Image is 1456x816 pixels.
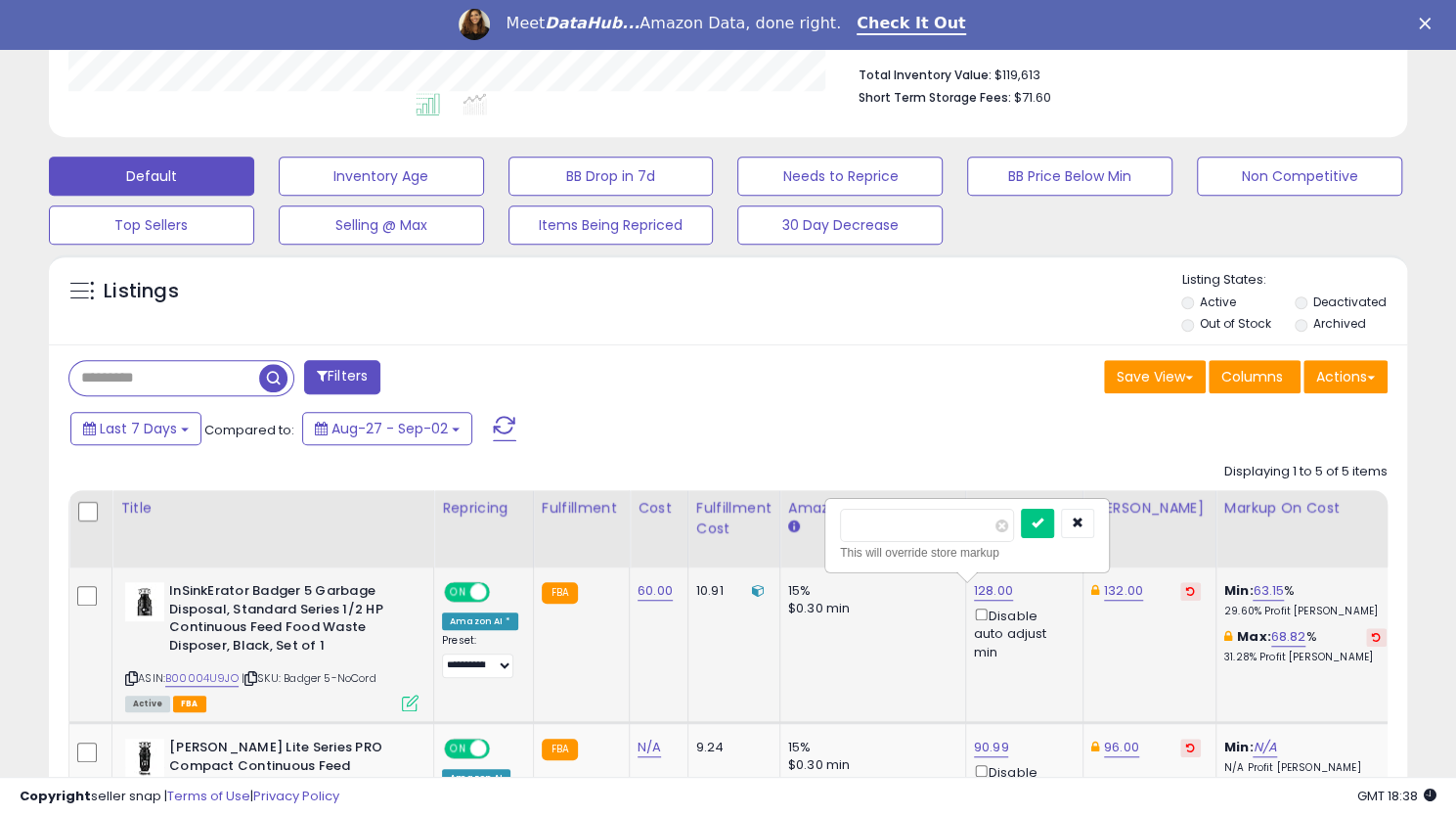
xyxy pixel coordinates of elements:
button: Columns [1209,360,1301,393]
div: Amazon AI * [442,612,518,630]
b: Max: [1237,627,1271,646]
a: Privacy Policy [253,787,339,805]
small: Amazon Fees. [788,519,800,536]
span: ON [446,741,470,757]
button: Needs to Reprice [737,157,943,196]
b: Total Inventory Value: [858,67,991,83]
div: Fulfillment Cost [696,498,772,539]
a: 68.82 [1271,627,1306,647]
label: Archived [1313,315,1366,332]
div: ASIN: [125,582,419,709]
div: Repricing [442,498,525,519]
div: This will override store markup [840,543,1094,563]
span: OFF [487,584,518,601]
button: Filters [304,360,380,394]
div: Disable auto adjust min [974,605,1068,661]
button: Save View [1104,360,1206,393]
span: Last 7 Days [100,419,177,438]
div: Close [1419,18,1438,29]
button: BB Drop in 7d [508,157,714,196]
label: Out of Stock [1200,315,1271,332]
b: Min: [1224,738,1254,756]
div: % [1224,582,1387,618]
button: Aug-27 - Sep-02 [302,412,472,445]
div: 10.91 [696,582,765,600]
button: Selling @ Max [279,205,484,245]
button: Items Being Repriced [508,205,714,245]
span: OFF [487,741,518,757]
b: Short Term Storage Fees: [858,89,1010,106]
div: 15% [788,582,950,600]
a: 90.99 [974,738,1009,757]
li: $119,613 [858,62,1373,85]
span: | SKU: Badger 5-NoCord [242,670,376,686]
img: Profile image for Georgie [459,9,490,40]
button: Top Sellers [49,205,254,245]
div: Meet Amazon Data, done right. [506,14,841,33]
p: 29.60% Profit [PERSON_NAME] [1224,605,1387,618]
a: 96.00 [1104,738,1139,757]
p: 31.28% Profit [PERSON_NAME] [1224,651,1387,664]
b: [PERSON_NAME] Lite Series PRO Compact Continuous Feed Garbage Disposal for Kitchen Sink with Powe... [169,739,407,816]
label: Deactivated [1313,294,1387,310]
span: Columns [1221,367,1283,386]
strong: Copyright [20,787,91,805]
a: Check It Out [857,14,966,35]
button: Last 7 Days [70,412,201,445]
span: All listings currently available for purchase on Amazon [125,696,170,712]
div: [PERSON_NAME] [1091,498,1208,519]
div: $0.30 min [788,756,950,774]
a: N/A [1253,738,1276,757]
th: The percentage added to the cost of goods (COGS) that forms the calculator for Min & Max prices. [1215,490,1401,567]
div: 15% [788,739,950,756]
div: seller snap | | [20,788,339,806]
div: Title [120,498,425,519]
span: $71.60 [1013,88,1050,107]
img: 31O8qA9S62L._SL40_.jpg [125,582,164,621]
div: Preset: [442,634,518,678]
a: B00004U9JO [165,670,239,687]
button: Non Competitive [1197,157,1402,196]
p: Listing States: [1181,271,1407,290]
span: ON [446,584,470,601]
div: $0.30 min [788,600,950,617]
a: Terms of Use [167,787,250,805]
span: FBA [173,696,206,712]
b: InSinkErator Badger 5 Garbage Disposal, Standard Series 1/2 HP Continuous Feed Food Waste Dispose... [169,582,407,659]
span: 2025-09-10 18:38 GMT [1357,787,1436,805]
label: Active [1200,294,1236,310]
a: 132.00 [1104,581,1143,601]
button: 30 Day Decrease [737,205,943,245]
small: FBA [542,582,578,604]
img: 31lott-JPTL._SL40_.jpg [125,739,164,778]
a: 128.00 [974,581,1013,601]
button: BB Price Below Min [967,157,1172,196]
div: Displaying 1 to 5 of 5 items [1224,463,1388,481]
h5: Listings [104,278,179,305]
i: DataHub... [545,14,640,32]
a: 63.15 [1253,581,1284,601]
div: 9.24 [696,739,765,756]
span: Aug-27 - Sep-02 [331,419,448,438]
button: Actions [1303,360,1388,393]
div: Cost [638,498,680,519]
div: Fulfillment [542,498,621,519]
small: FBA [542,739,578,760]
div: Markup on Cost [1224,498,1393,519]
div: % [1224,628,1387,664]
a: N/A [638,738,661,757]
a: 60.00 [638,581,673,601]
b: Min: [1224,581,1254,600]
span: Compared to: [204,421,294,439]
button: Default [49,157,254,196]
div: Amazon Fees [788,498,957,519]
button: Inventory Age [279,157,484,196]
